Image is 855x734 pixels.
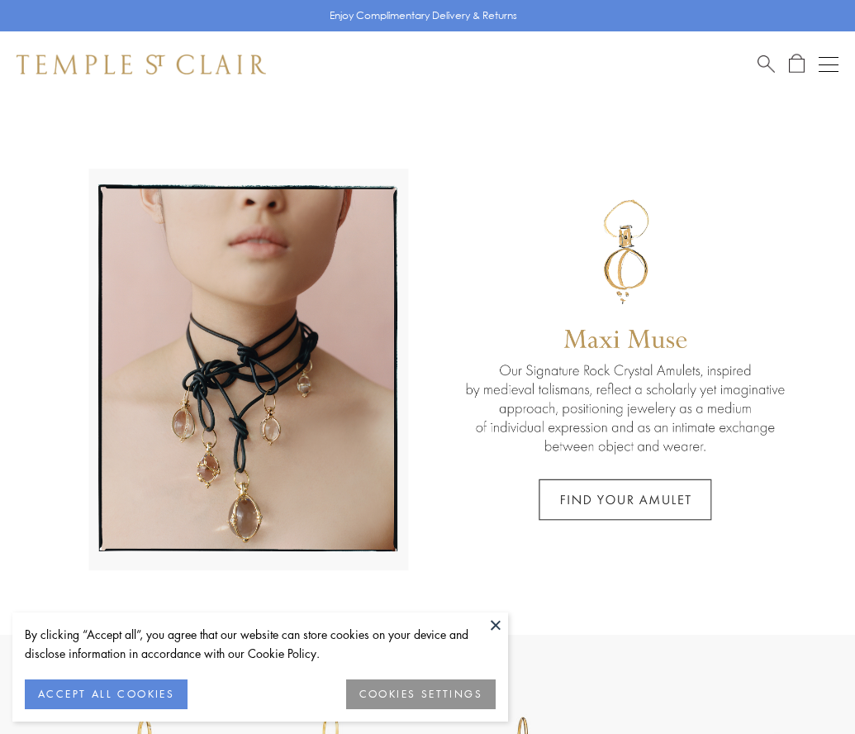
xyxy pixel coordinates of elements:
a: Search [758,54,775,74]
button: ACCEPT ALL COOKIES [25,679,188,709]
a: Open Shopping Bag [789,54,805,74]
button: COOKIES SETTINGS [346,679,496,709]
button: Open navigation [819,55,838,74]
p: Enjoy Complimentary Delivery & Returns [330,7,517,24]
div: By clicking “Accept all”, you agree that our website can store cookies on your device and disclos... [25,625,496,663]
img: Temple St. Clair [17,55,266,74]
